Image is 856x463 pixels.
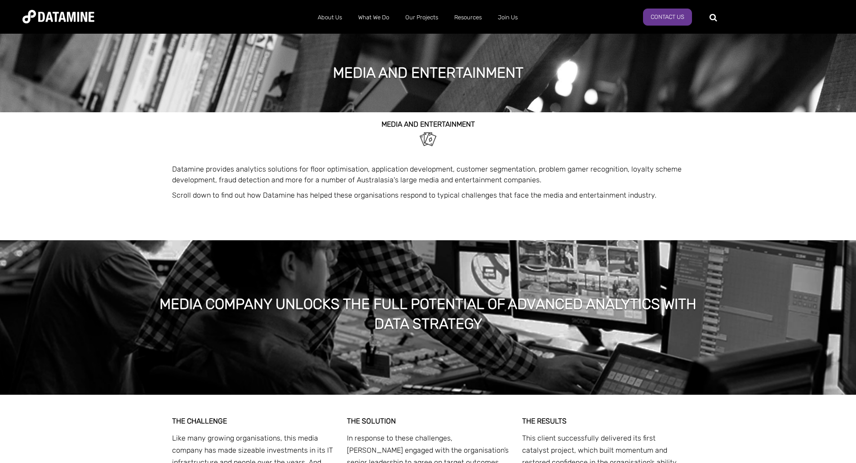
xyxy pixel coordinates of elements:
[446,6,490,29] a: Resources
[172,417,227,425] strong: THE CHALLENGE
[490,6,526,29] a: Join Us
[172,120,684,128] h2: Media and ENTERTAINMENT
[397,6,446,29] a: Our Projects
[172,190,684,201] p: Scroll down to find out how Datamine has helped these organisations respond to typical challenges...
[333,63,523,83] h1: media and entertainment
[418,128,438,149] img: Entertainment-1
[310,6,350,29] a: About Us
[172,164,684,185] p: Datamine provides analytics solutions for floor optimisation, application development, customer s...
[347,417,396,425] strong: THE SOLUTION
[643,9,692,26] a: Contact Us
[22,10,94,23] img: Datamine
[522,417,684,425] h3: The results
[350,6,397,29] a: What We Do
[154,294,702,334] h1: Media company unlocks the full potential of advanced analytics with data strategy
